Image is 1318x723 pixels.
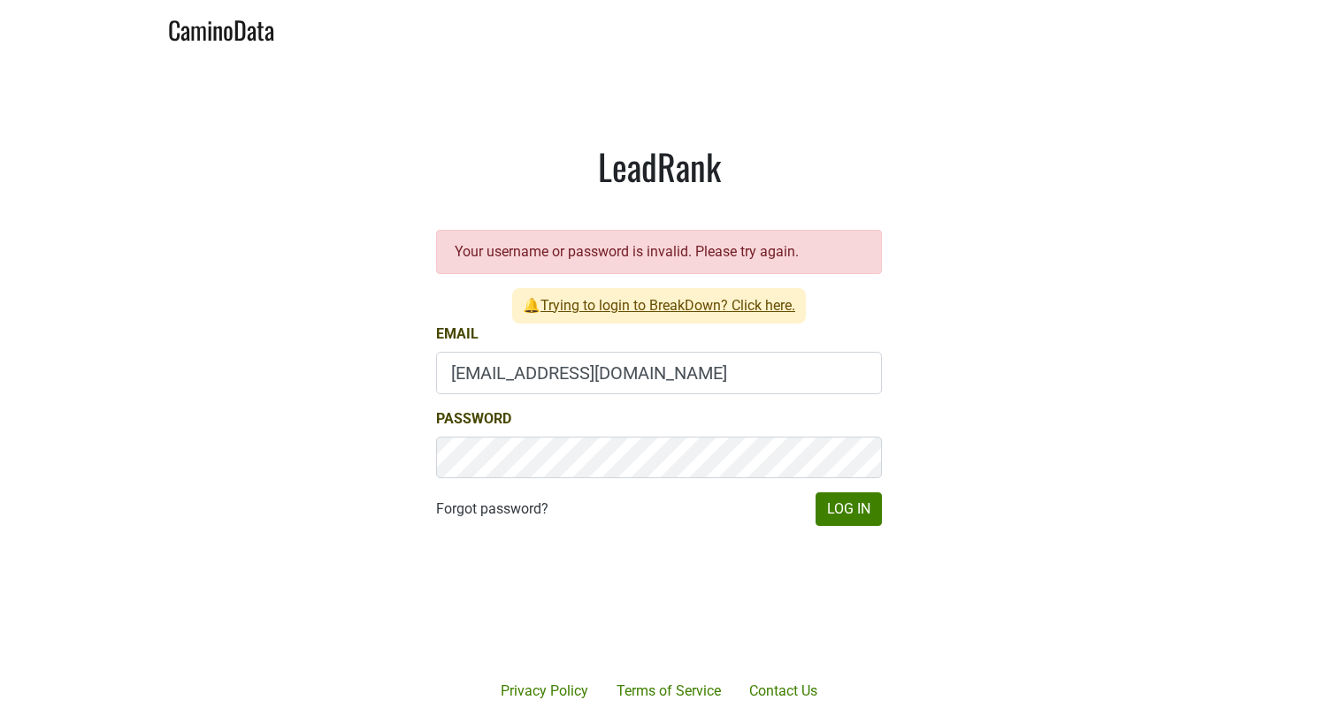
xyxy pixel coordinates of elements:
a: Contact Us [735,674,831,709]
a: Terms of Service [602,674,735,709]
a: Privacy Policy [487,674,602,709]
h1: LeadRank [436,145,882,187]
div: Your username or password is invalid. Please try again. [436,230,882,274]
a: Trying to login to BreakDown? Click here. [540,297,795,314]
span: 🔔 [512,288,806,323]
label: Email [436,323,479,345]
button: Log In [816,492,882,526]
a: Forgot password? [436,498,548,520]
a: CaminoData [168,7,274,49]
label: Password [436,408,511,430]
